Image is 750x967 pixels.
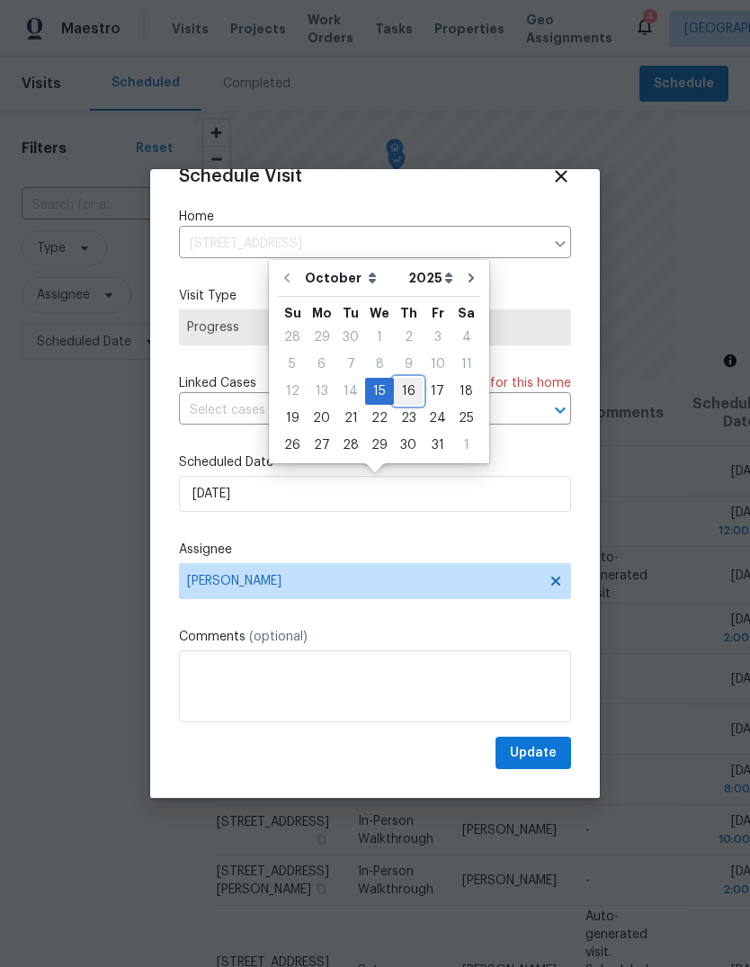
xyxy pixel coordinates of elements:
div: Wed Oct 01 2025 [365,324,394,351]
div: Sun Sep 28 2025 [278,324,307,351]
label: Comments [179,628,571,646]
div: Thu Oct 16 2025 [394,378,423,405]
label: Visit Type [179,287,571,305]
div: 22 [365,406,394,431]
div: Mon Oct 27 2025 [307,432,336,459]
div: 20 [307,406,336,431]
div: Wed Oct 15 2025 [365,378,394,405]
div: 4 [452,325,480,350]
div: 30 [336,325,365,350]
div: 15 [365,379,394,404]
div: 10 [423,352,452,377]
abbr: Monday [312,307,332,319]
div: 16 [394,379,423,404]
button: Update [496,737,571,770]
div: Fri Oct 24 2025 [423,405,452,432]
div: 8 [365,352,394,377]
div: Tue Oct 28 2025 [336,432,365,459]
div: 1 [452,433,480,458]
div: Tue Sep 30 2025 [336,324,365,351]
div: 30 [394,433,423,458]
div: Fri Oct 17 2025 [423,378,452,405]
select: Month [300,264,404,291]
div: 14 [336,379,365,404]
div: Fri Oct 31 2025 [423,432,452,459]
div: Thu Oct 30 2025 [394,432,423,459]
div: Mon Sep 29 2025 [307,324,336,351]
div: 18 [452,379,480,404]
div: 12 [278,379,307,404]
div: 6 [307,352,336,377]
input: Select cases [179,397,521,425]
input: Enter in an address [179,230,544,258]
button: Go to previous month [273,260,300,296]
div: Sun Oct 26 2025 [278,432,307,459]
div: Sat Oct 18 2025 [452,378,480,405]
div: 19 [278,406,307,431]
div: Mon Oct 13 2025 [307,378,336,405]
div: 7 [336,352,365,377]
span: (optional) [249,631,308,643]
div: Sat Nov 01 2025 [452,432,480,459]
div: Sun Oct 05 2025 [278,351,307,378]
span: Update [510,742,557,765]
div: 2 [394,325,423,350]
abbr: Saturday [458,307,475,319]
span: Close [551,166,571,186]
div: Tue Oct 07 2025 [336,351,365,378]
div: Fri Oct 03 2025 [423,324,452,351]
button: Open [548,398,573,423]
div: Wed Oct 22 2025 [365,405,394,432]
div: 9 [394,352,423,377]
div: 21 [336,406,365,431]
select: Year [404,264,458,291]
div: 23 [394,406,423,431]
abbr: Sunday [284,307,301,319]
div: 29 [307,325,336,350]
div: Tue Oct 21 2025 [336,405,365,432]
div: 28 [278,325,307,350]
div: Thu Oct 09 2025 [394,351,423,378]
div: Sat Oct 04 2025 [452,324,480,351]
div: 27 [307,433,336,458]
div: 31 [423,433,452,458]
label: Assignee [179,541,571,559]
div: 24 [423,406,452,431]
div: Sun Oct 12 2025 [278,378,307,405]
div: 28 [336,433,365,458]
div: Sat Oct 25 2025 [452,405,480,432]
abbr: Wednesday [370,307,389,319]
input: M/D/YYYY [179,476,571,512]
div: 11 [452,352,480,377]
div: 3 [423,325,452,350]
abbr: Thursday [400,307,417,319]
div: Thu Oct 02 2025 [394,324,423,351]
button: Go to next month [458,260,485,296]
div: Wed Oct 08 2025 [365,351,394,378]
div: 13 [307,379,336,404]
div: Tue Oct 14 2025 [336,378,365,405]
div: 5 [278,352,307,377]
span: Linked Cases [179,374,256,392]
abbr: Tuesday [343,307,359,319]
div: Mon Oct 20 2025 [307,405,336,432]
abbr: Friday [432,307,444,319]
label: Home [179,208,571,226]
span: [PERSON_NAME] [187,574,540,588]
div: 25 [452,406,480,431]
span: Schedule Visit [179,167,302,185]
div: 29 [365,433,394,458]
div: Fri Oct 10 2025 [423,351,452,378]
div: Sat Oct 11 2025 [452,351,480,378]
div: Wed Oct 29 2025 [365,432,394,459]
div: 26 [278,433,307,458]
div: 1 [365,325,394,350]
div: 17 [423,379,452,404]
div: Sun Oct 19 2025 [278,405,307,432]
label: Scheduled Date [179,453,571,471]
span: Progress [187,318,563,336]
div: Mon Oct 06 2025 [307,351,336,378]
div: Thu Oct 23 2025 [394,405,423,432]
